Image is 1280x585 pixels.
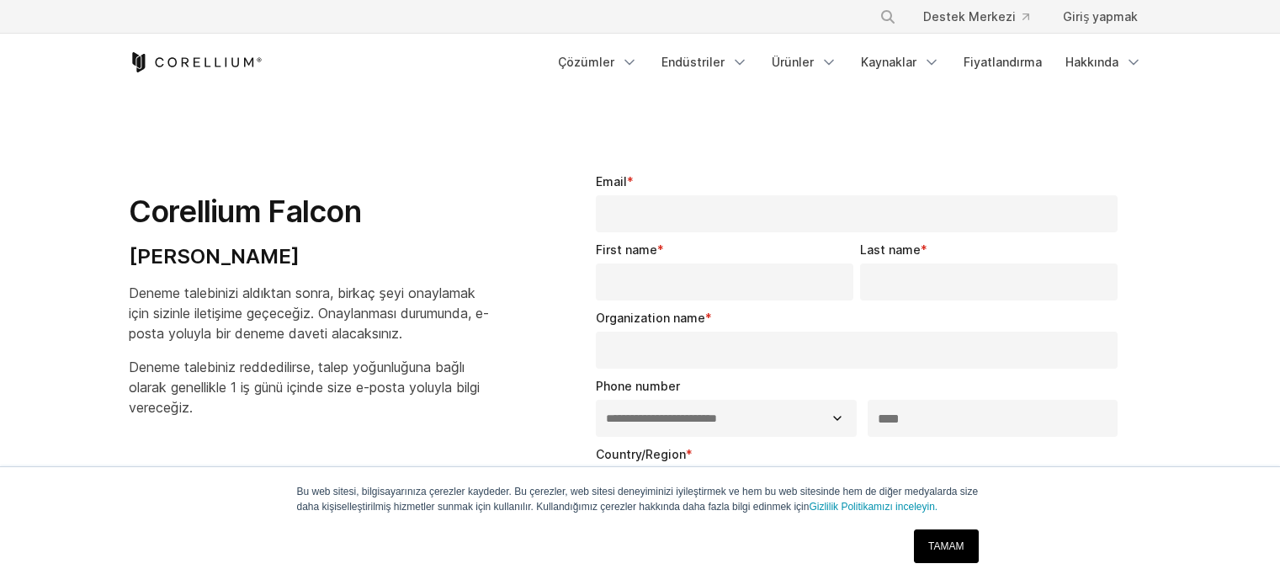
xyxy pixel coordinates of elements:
font: Ürünler [772,55,814,69]
font: Fiyatlandırma [964,55,1042,69]
font: Destek Merkezi [923,9,1016,24]
font: Bu web sitesi, bilgisayarınıza çerezler kaydeder. Bu çerezler, web sitesi deneyiminizi iyileştirm... [297,486,979,513]
span: Email [596,174,627,189]
button: Aramak [873,2,903,32]
a: Corellium Ana Sayfası [129,52,263,72]
font: TAMAM [928,540,964,552]
a: TAMAM [914,529,978,563]
span: Organization name [596,311,705,325]
div: Gezinme Menüsü [859,2,1151,32]
div: Gezinme Menüsü [548,47,1152,77]
font: Giriş yapmak [1063,9,1138,24]
font: [PERSON_NAME] [129,244,300,269]
span: Country/Region [596,447,686,461]
span: First name [596,242,657,257]
font: Deneme talebinizi aldıktan sonra, birkaç şeyi onaylamak için sizinle iletişime geçeceğiz. Onaylan... [129,285,490,342]
a: Gizlilik Politikamızı inceleyin. [809,501,937,513]
font: Endüstriler [661,55,725,69]
font: Hakkında [1065,55,1118,69]
font: Deneme talebiniz reddedilirse, talep yoğunluğuna bağlı olarak genellikle 1 iş günü içinde size e-... [129,359,480,416]
span: Phone number [596,379,680,393]
font: Kaynaklar [861,55,916,69]
span: Last name [860,242,921,257]
font: Çözümler [558,55,614,69]
font: Corellium Falcon [129,193,361,230]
